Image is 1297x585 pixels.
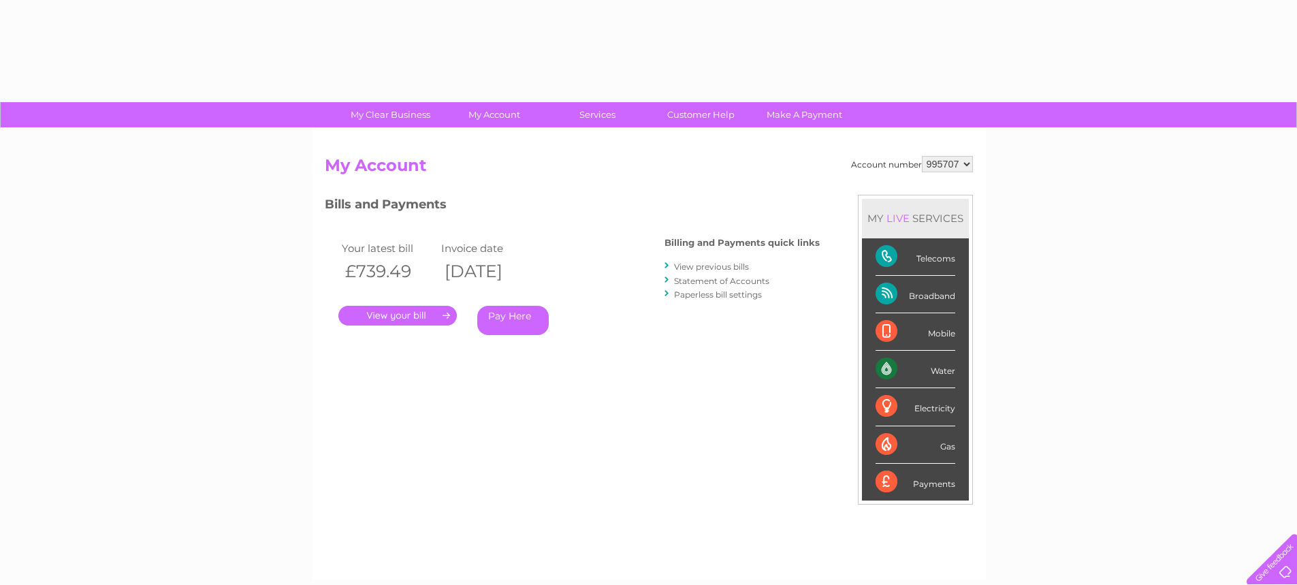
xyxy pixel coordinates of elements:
[862,199,969,238] div: MY SERVICES
[438,257,537,285] th: [DATE]
[477,306,549,335] a: Pay Here
[338,306,457,326] a: .
[876,464,955,501] div: Payments
[674,289,762,300] a: Paperless bill settings
[674,276,769,286] a: Statement of Accounts
[876,313,955,351] div: Mobile
[748,102,861,127] a: Make A Payment
[438,102,550,127] a: My Account
[876,351,955,388] div: Water
[664,238,820,248] h4: Billing and Payments quick links
[876,276,955,313] div: Broadband
[325,195,820,219] h3: Bills and Payments
[325,156,973,182] h2: My Account
[645,102,757,127] a: Customer Help
[876,426,955,464] div: Gas
[876,238,955,276] div: Telecoms
[438,239,537,257] td: Invoice date
[338,239,438,257] td: Your latest bill
[541,102,654,127] a: Services
[876,388,955,426] div: Electricity
[334,102,447,127] a: My Clear Business
[884,212,912,225] div: LIVE
[338,257,438,285] th: £739.49
[851,156,973,172] div: Account number
[674,262,749,272] a: View previous bills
